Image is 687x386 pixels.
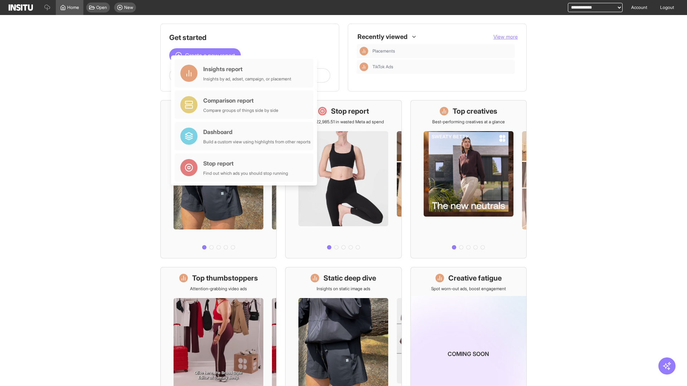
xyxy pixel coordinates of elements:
[203,108,278,113] div: Compare groups of things side by side
[317,286,370,292] p: Insights on static image ads
[285,100,401,258] a: Stop reportSave £22,985.51 in wasted Meta ad spend
[432,119,505,125] p: Best-performing creatives at a glance
[410,100,527,258] a: Top creativesBest-performing creatives at a glance
[67,5,79,10] span: Home
[169,48,241,63] button: Create a new report
[493,34,518,40] span: View more
[203,139,311,145] div: Build a custom view using highlights from other reports
[303,119,384,125] p: Save £22,985.51 in wasted Meta ad spend
[203,65,291,73] div: Insights report
[372,48,512,54] span: Placements
[203,159,288,168] div: Stop report
[493,33,518,40] button: View more
[190,286,247,292] p: Attention-grabbing video ads
[203,96,278,105] div: Comparison report
[360,63,368,71] div: Insights
[372,64,393,70] span: TikTok Ads
[9,4,33,11] img: Logo
[203,76,291,82] div: Insights by ad, adset, campaign, or placement
[323,273,376,283] h1: Static deep dive
[185,51,235,60] span: Create a new report
[192,273,258,283] h1: Top thumbstoppers
[453,106,497,116] h1: Top creatives
[124,5,133,10] span: New
[372,64,512,70] span: TikTok Ads
[169,33,330,43] h1: Get started
[360,47,368,55] div: Insights
[203,128,311,136] div: Dashboard
[372,48,395,54] span: Placements
[331,106,369,116] h1: Stop report
[96,5,107,10] span: Open
[160,100,277,258] a: What's live nowSee all active ads instantly
[203,170,288,176] div: Find out which ads you should stop running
